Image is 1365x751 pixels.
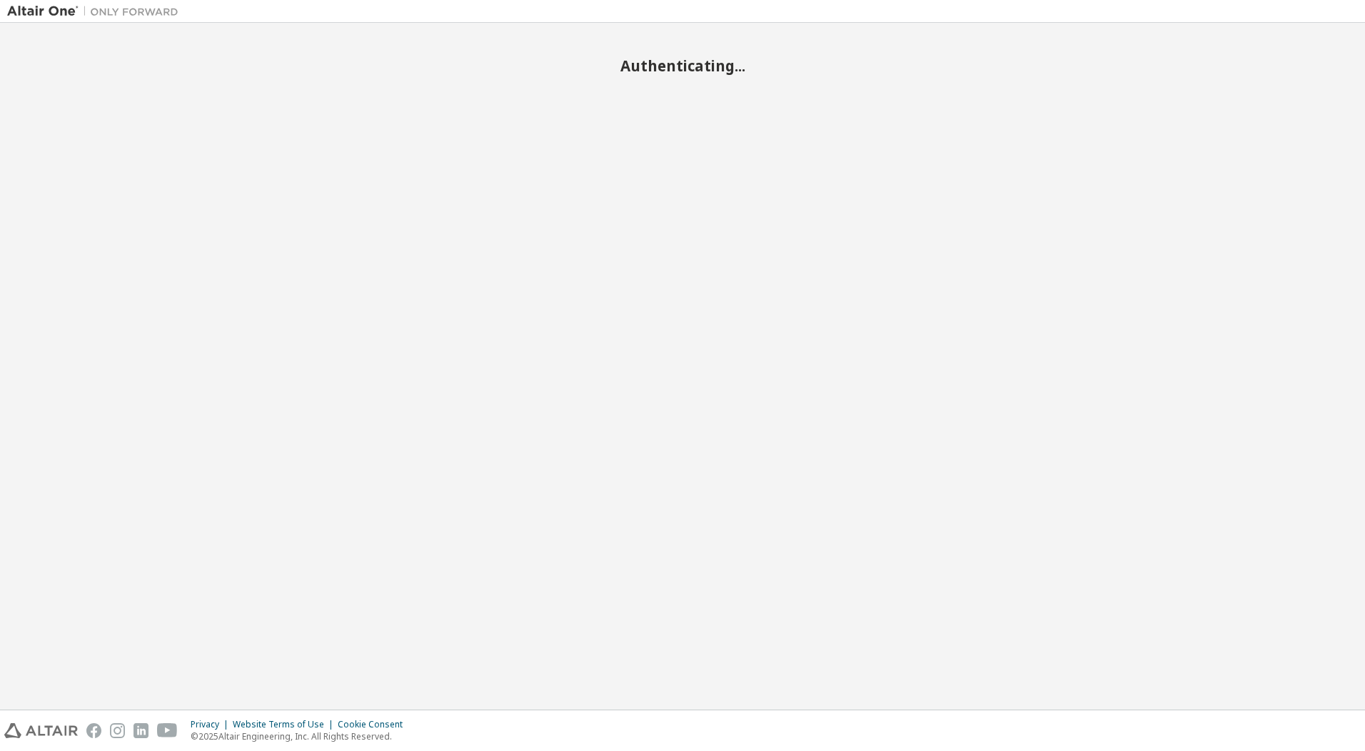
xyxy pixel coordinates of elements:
img: facebook.svg [86,723,101,738]
p: © 2025 Altair Engineering, Inc. All Rights Reserved. [191,730,411,742]
img: Altair One [7,4,186,19]
img: instagram.svg [110,723,125,738]
div: Cookie Consent [338,719,411,730]
img: altair_logo.svg [4,723,78,738]
img: youtube.svg [157,723,178,738]
div: Website Terms of Use [233,719,338,730]
img: linkedin.svg [134,723,148,738]
div: Privacy [191,719,233,730]
h2: Authenticating... [7,56,1358,75]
